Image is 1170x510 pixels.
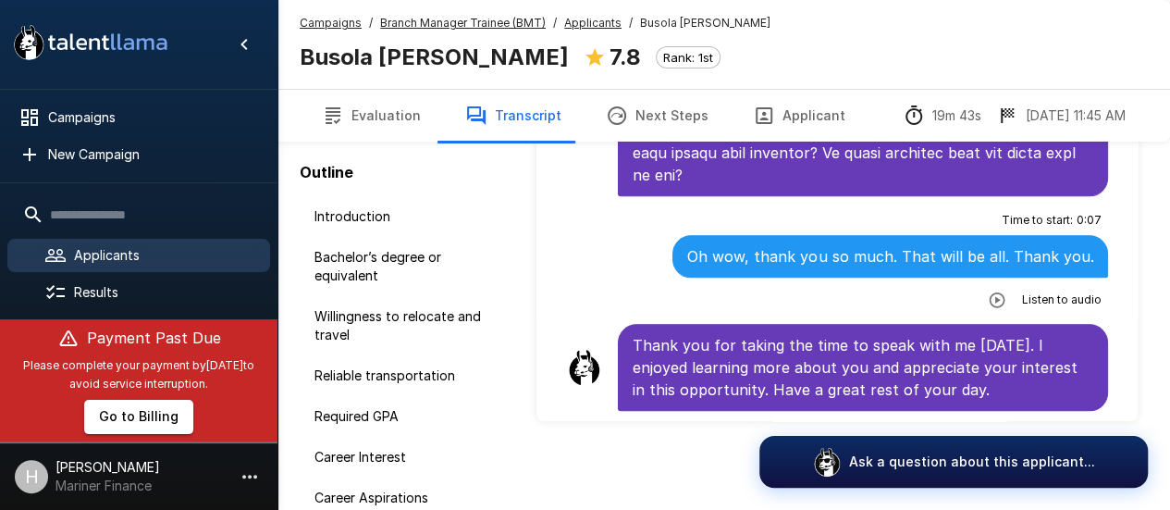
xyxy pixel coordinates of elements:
b: Outline [300,163,353,181]
span: Reliable transportation [314,367,499,385]
div: Introduction [300,200,514,233]
u: Branch Manager Trainee (BMT) [380,16,546,30]
button: Evaluation [300,90,443,142]
div: Required GPA [300,400,514,433]
p: 19m 43s [932,106,981,125]
div: The date and time when the interview was completed [996,105,1126,127]
span: / [553,14,557,32]
b: Busola [PERSON_NAME] [300,44,569,70]
span: / [369,14,373,32]
span: Listen to audio [1021,291,1101,309]
div: Bachelor’s degree or equivalent [300,241,514,292]
span: Busola [PERSON_NAME] [640,14,770,32]
div: Reliable transportation [300,359,514,392]
button: Next Steps [584,90,731,142]
span: Willingness to relocate and travel [314,307,499,344]
span: Bachelor’s degree or equivalent [314,248,499,285]
button: Ask a question about this applicant... [759,436,1148,488]
button: Applicant [731,90,868,142]
u: Campaigns [300,16,362,30]
img: llama_clean.png [566,349,603,386]
b: 7.8 [610,44,641,70]
p: Oh wow, thank you so much. That will be all. Thank you. [687,245,1093,267]
span: Introduction [314,207,499,226]
span: Required GPA [314,407,499,426]
span: Time to start : [1001,211,1072,230]
p: [DATE] 11:45 AM [1026,106,1126,125]
div: The time between starting and completing the interview [903,105,981,127]
button: Transcript [443,90,584,142]
p: Ask a question about this applicant... [849,453,1095,471]
span: / [629,14,633,32]
span: Rank: 1st [657,50,720,65]
p: Thank you for taking the time to speak with me [DATE]. I enjoyed learning more about you and appr... [633,334,1093,401]
img: logo_glasses@2x.png [812,447,842,477]
div: Willingness to relocate and travel [300,300,514,352]
u: Applicants [564,16,622,30]
span: 0 : 07 [1076,211,1101,230]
